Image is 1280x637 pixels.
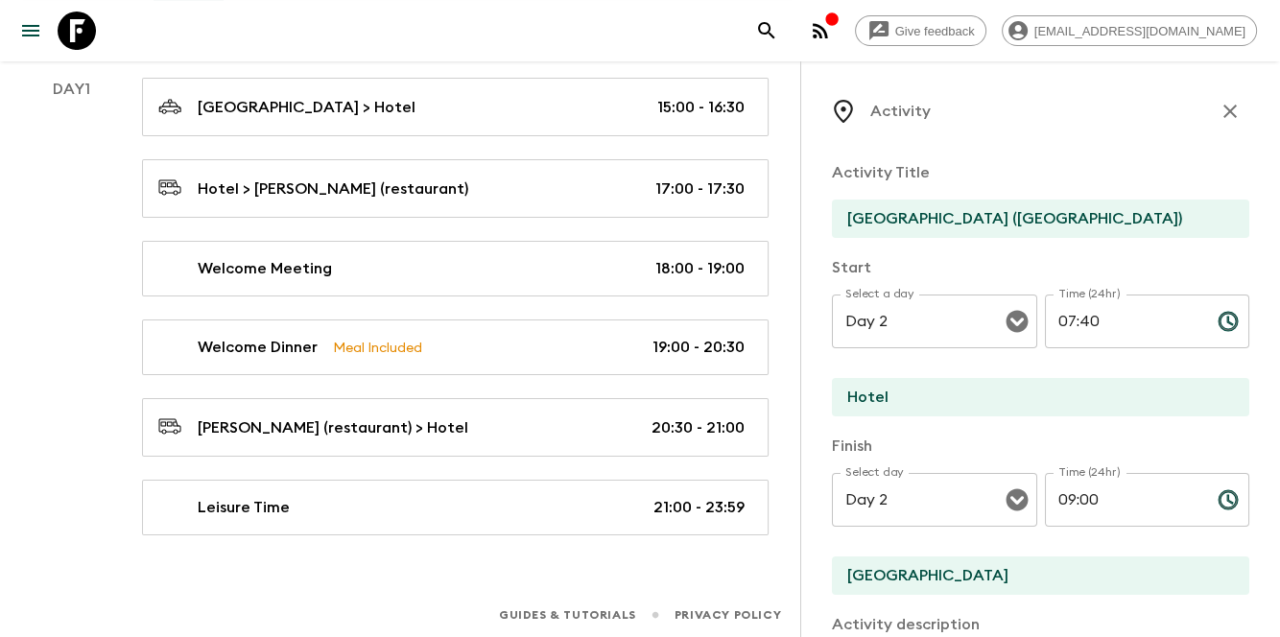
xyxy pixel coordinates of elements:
[885,24,985,38] span: Give feedback
[1058,464,1121,481] label: Time (24hr)
[832,378,1234,416] input: Start Location
[1058,286,1121,302] label: Time (24hr)
[675,604,781,625] a: Privacy Policy
[333,337,422,358] p: Meal Included
[855,15,986,46] a: Give feedback
[1024,24,1256,38] span: [EMAIL_ADDRESS][DOMAIN_NAME]
[832,556,1234,595] input: End Location (leave blank if same as Start)
[198,336,318,359] p: Welcome Dinner
[142,159,769,218] a: Hotel > [PERSON_NAME] (restaurant)17:00 - 17:30
[142,78,769,136] a: [GEOGRAPHIC_DATA] > Hotel15:00 - 16:30
[653,496,745,519] p: 21:00 - 23:59
[1045,473,1202,527] input: hh:mm
[1209,481,1247,519] button: Choose time, selected time is 9:00 AM
[845,464,904,481] label: Select day
[1004,486,1031,513] button: Open
[198,416,468,439] p: [PERSON_NAME] (restaurant) > Hotel
[1209,302,1247,341] button: Choose time, selected time is 7:40 AM
[832,256,1249,279] p: Start
[142,398,769,457] a: [PERSON_NAME] (restaurant) > Hotel20:30 - 21:00
[198,496,290,519] p: Leisure Time
[1002,15,1257,46] div: [EMAIL_ADDRESS][DOMAIN_NAME]
[657,96,745,119] p: 15:00 - 16:30
[832,613,1249,636] p: Activity description
[1004,308,1031,335] button: Open
[142,480,769,535] a: Leisure Time21:00 - 23:59
[142,241,769,296] a: Welcome Meeting18:00 - 19:00
[832,435,1249,458] p: Finish
[1045,295,1202,348] input: hh:mm
[652,336,745,359] p: 19:00 - 20:30
[747,12,786,50] button: search adventures
[198,257,332,280] p: Welcome Meeting
[655,257,745,280] p: 18:00 - 19:00
[870,100,931,123] p: Activity
[142,319,769,375] a: Welcome DinnerMeal Included19:00 - 20:30
[832,161,1249,184] p: Activity Title
[12,12,50,50] button: menu
[499,604,636,625] a: Guides & Tutorials
[845,286,913,302] label: Select a day
[23,78,119,101] p: Day 1
[198,177,468,201] p: Hotel > [PERSON_NAME] (restaurant)
[652,416,745,439] p: 20:30 - 21:00
[198,96,415,119] p: [GEOGRAPHIC_DATA] > Hotel
[655,177,745,201] p: 17:00 - 17:30
[832,200,1234,238] input: E.g Hozuagawa boat tour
